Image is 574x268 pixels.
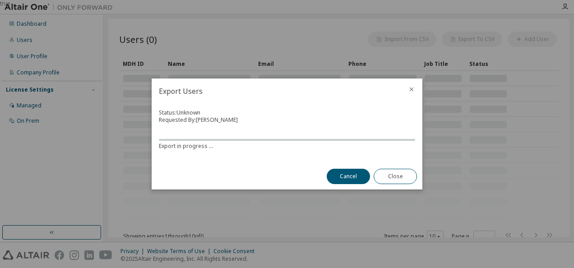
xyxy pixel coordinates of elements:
button: close [408,86,415,93]
div: Status: Unknown Requested By: [PERSON_NAME] [159,109,415,152]
div: Export in progress ... [159,143,415,150]
h2: Export Users [152,79,401,104]
button: Cancel [327,169,370,184]
button: Close [374,169,417,184]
